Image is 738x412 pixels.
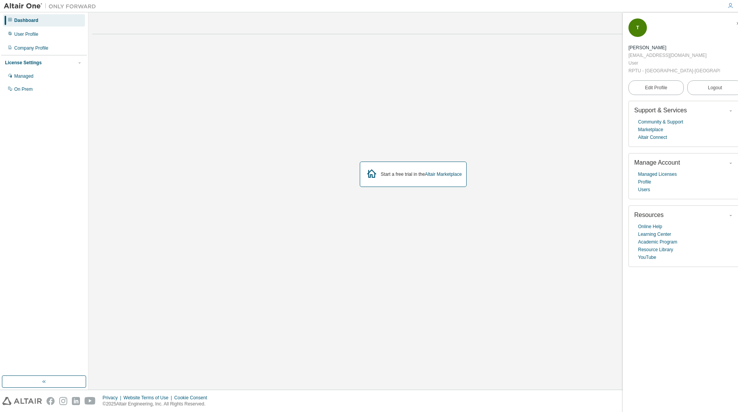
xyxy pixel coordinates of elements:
span: Resources [634,212,663,218]
a: Edit Profile [628,80,684,95]
div: License Settings [5,60,42,66]
a: Resource Library [638,246,673,254]
a: Online Help [638,223,662,230]
span: Manage Account [634,159,680,166]
img: linkedin.svg [72,397,80,405]
div: Dashboard [14,17,38,23]
div: Managed [14,73,33,79]
div: Company Profile [14,45,48,51]
a: Managed Licenses [638,170,677,178]
div: RPTU - [GEOGRAPHIC_DATA]-[GEOGRAPHIC_DATA] [628,67,720,75]
div: [EMAIL_ADDRESS][DOMAIN_NAME] [628,52,720,59]
div: On Prem [14,86,33,92]
img: facebook.svg [47,397,55,405]
a: Profile [638,178,651,186]
a: Altair Connect [638,133,667,141]
p: © 2025 Altair Engineering, Inc. All Rights Reserved. [103,401,212,407]
img: youtube.svg [85,397,96,405]
span: Support & Services [634,107,687,113]
a: Learning Center [638,230,671,238]
a: Academic Program [638,238,677,246]
span: Edit Profile [645,85,667,91]
span: T [636,25,639,30]
a: Marketplace [638,126,663,133]
img: instagram.svg [59,397,67,405]
div: Privacy [103,395,123,401]
div: Website Terms of Use [123,395,174,401]
div: Cookie Consent [174,395,211,401]
div: User Profile [14,31,38,37]
img: altair_logo.svg [2,397,42,405]
div: Tejas Kondhalkar [628,44,720,52]
div: User [628,59,720,67]
a: Community & Support [638,118,683,126]
a: Altair Marketplace [425,172,462,177]
span: Logout [708,84,722,92]
a: Users [638,186,650,193]
img: Altair One [4,2,100,10]
div: Start a free trial in the [381,171,462,177]
a: YouTube [638,254,656,261]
